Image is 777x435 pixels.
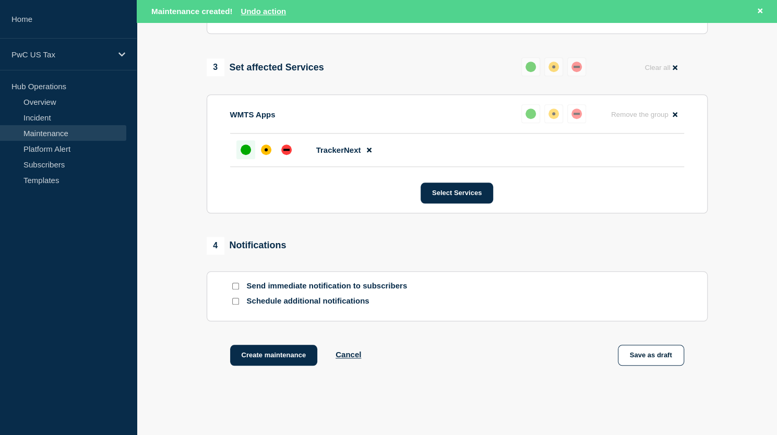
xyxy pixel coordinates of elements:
[232,298,239,305] input: Schedule additional notifications
[11,50,112,59] p: PwC US Tax
[421,183,493,203] button: Select Services
[525,108,536,119] div: up
[571,62,582,72] div: down
[618,345,684,366] button: Save as draft
[241,144,251,155] div: up
[544,104,563,123] button: affected
[207,58,224,76] span: 3
[611,111,668,118] span: Remove the group
[567,57,586,76] button: down
[316,146,361,154] span: TrackerNext
[605,104,684,125] button: Remove the group
[567,104,586,123] button: down
[544,57,563,76] button: affected
[247,281,414,291] p: Send immediate notification to subscribers
[207,58,324,76] div: Set affected Services
[521,57,540,76] button: up
[521,104,540,123] button: up
[336,350,361,359] button: Cancel
[207,237,224,255] span: 4
[525,62,536,72] div: up
[230,110,276,119] p: WMTS Apps
[261,144,271,155] div: affected
[241,7,286,16] button: Undo action
[151,7,232,16] span: Maintenance created!
[247,296,414,306] p: Schedule additional notifications
[207,237,286,255] div: Notifications
[638,57,684,78] button: Clear all
[232,283,239,289] input: Send immediate notification to subscribers
[571,108,582,119] div: down
[548,62,559,72] div: affected
[230,345,318,366] button: Create maintenance
[548,108,559,119] div: affected
[281,144,292,155] div: down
